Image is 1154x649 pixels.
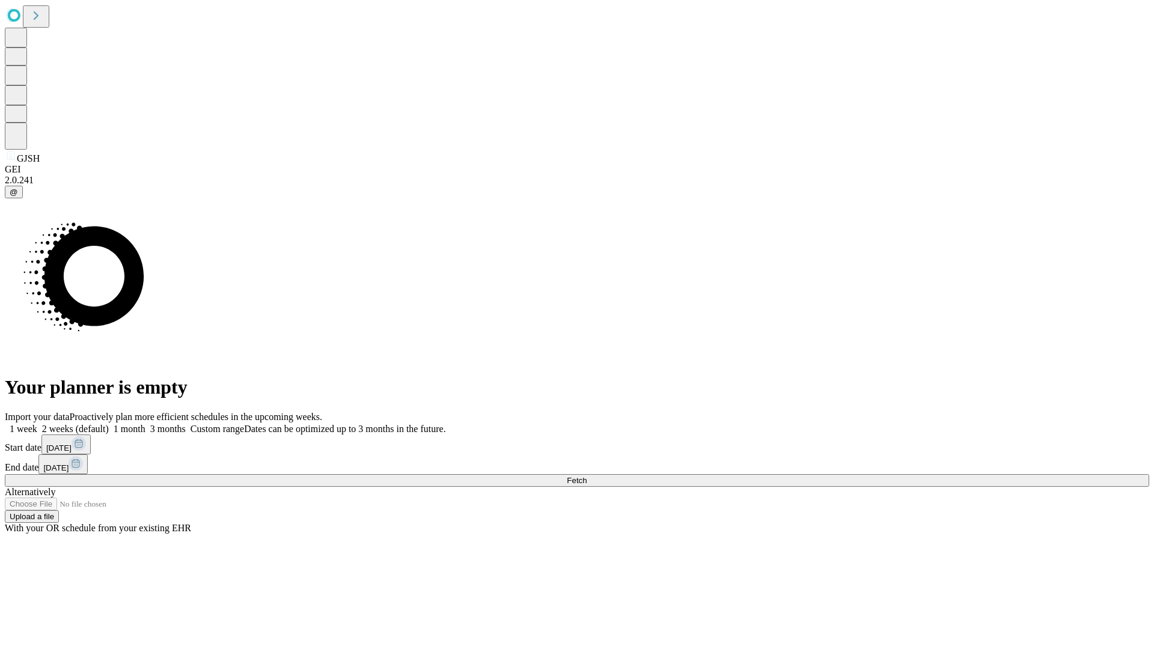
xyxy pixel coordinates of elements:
h1: Your planner is empty [5,376,1149,398]
span: Fetch [567,476,587,485]
button: @ [5,186,23,198]
div: End date [5,454,1149,474]
span: Import your data [5,412,70,422]
span: [DATE] [46,443,72,452]
span: 3 months [150,424,186,434]
span: With your OR schedule from your existing EHR [5,523,191,533]
div: GEI [5,164,1149,175]
div: 2.0.241 [5,175,1149,186]
span: 2 weeks (default) [42,424,109,434]
span: Proactively plan more efficient schedules in the upcoming weeks. [70,412,322,422]
div: Start date [5,434,1149,454]
span: [DATE] [43,463,69,472]
button: [DATE] [38,454,88,474]
span: Custom range [191,424,244,434]
button: [DATE] [41,434,91,454]
span: Alternatively [5,487,55,497]
span: 1 week [10,424,37,434]
button: Upload a file [5,510,59,523]
span: @ [10,187,18,197]
span: Dates can be optimized up to 3 months in the future. [244,424,445,434]
span: 1 month [114,424,145,434]
button: Fetch [5,474,1149,487]
span: GJSH [17,153,40,163]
